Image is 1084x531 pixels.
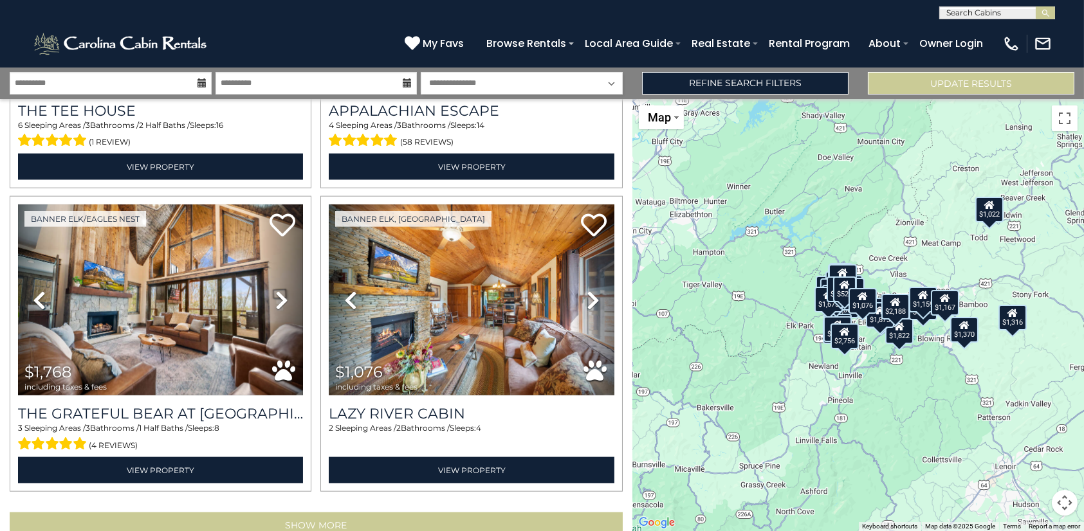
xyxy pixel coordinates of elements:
div: $1,167 [931,290,959,316]
div: $1,076 [849,288,877,314]
a: The Tee House [18,102,303,120]
img: phone-regular-white.png [1002,35,1020,53]
span: 6 [18,120,23,130]
span: including taxes & fees [335,382,418,391]
a: Owner Login [913,32,989,55]
span: Map data ©2025 Google [925,523,995,530]
div: $1,351 [823,314,852,339]
div: $2,188 [881,294,910,319]
img: White-1-2.png [32,31,210,57]
span: 3 [18,423,23,433]
div: Sleeping Areas / Bathrooms / Sleeps: [329,422,614,453]
a: Lazy River Cabin [329,405,614,422]
div: $1,333 [823,316,852,342]
span: 3 [86,423,90,433]
span: 16 [216,120,223,130]
a: Real Estate [685,32,757,55]
span: 2 [396,423,401,433]
a: Report a map error [1029,523,1080,530]
span: 4 [476,423,481,433]
a: Local Area Guide [578,32,679,55]
img: mail-regular-white.png [1034,35,1052,53]
a: Terms (opens in new tab) [1003,523,1021,530]
span: 14 [477,120,484,130]
div: $1,316 [998,305,1027,330]
a: View Property [18,457,303,483]
div: Sleeping Areas / Bathrooms / Sleeps: [18,120,303,150]
div: $693 [829,263,852,289]
div: $1,370 [950,317,978,343]
h3: The Grateful Bear at Eagles Nest [18,405,303,422]
span: $1,768 [24,363,71,381]
span: 2 [329,423,333,433]
a: Rental Program [762,32,856,55]
button: Change map style [639,105,684,129]
a: The Grateful Bear at [GEOGRAPHIC_DATA] [18,405,303,422]
span: 3 [397,120,401,130]
div: $1,770 [823,318,851,344]
button: Map camera controls [1052,490,1078,516]
a: About [862,32,907,55]
a: Banner Elk, [GEOGRAPHIC_DATA] [335,211,491,227]
span: My Favs [423,35,464,51]
span: including taxes & fees [24,382,107,391]
a: Add to favorites [581,212,607,240]
a: View Property [329,154,614,180]
div: $1,675 [814,287,843,312]
button: Toggle fullscreen view [1052,105,1078,131]
a: Refine Search Filters [642,72,849,94]
a: Add to favorites [270,212,295,240]
div: Sleeping Areas / Bathrooms / Sleeps: [18,422,303,453]
div: $1,873 [866,302,894,328]
div: $1,592 [827,276,855,302]
img: thumbnail_168595200.jpeg [18,204,303,395]
div: $2,756 [830,323,858,349]
span: 3 [86,120,90,130]
div: $2,092 [829,264,857,290]
button: Update Results [868,72,1074,94]
a: Banner Elk/Eagles Nest [24,211,146,227]
a: Appalachian Escape [329,102,614,120]
span: 1 Half Baths / [139,423,188,433]
button: Keyboard shortcuts [862,522,917,531]
div: $1,159 [909,287,937,312]
span: Map [648,111,671,124]
span: (1 review) [89,134,131,150]
div: Sleeping Areas / Bathrooms / Sleeps: [329,120,614,150]
a: My Favs [405,35,467,52]
a: View Property [18,154,303,180]
span: 8 [214,423,219,433]
a: Open this area in Google Maps (opens a new window) [636,514,678,531]
div: $1,022 [975,197,1004,222]
span: (4 reviews) [89,437,138,454]
span: $1,076 [335,363,383,381]
span: (58 reviews) [400,134,454,150]
img: thumbnail_169465347.jpeg [329,204,614,395]
span: 4 [329,120,334,130]
div: $1,822 [885,318,914,344]
span: 2 Half Baths / [139,120,190,130]
a: View Property [329,457,614,483]
a: Browse Rentals [480,32,573,55]
img: Google [636,514,678,531]
div: $529 [833,276,856,302]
